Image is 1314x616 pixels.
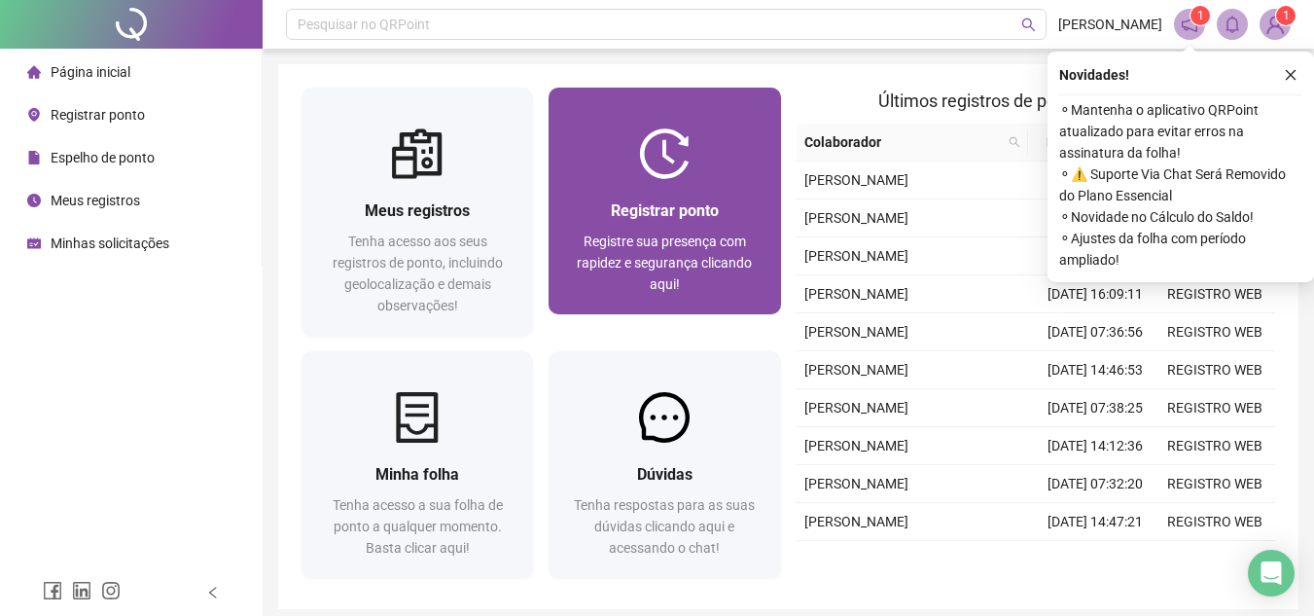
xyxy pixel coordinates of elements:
[1058,14,1162,35] span: [PERSON_NAME]
[804,438,908,453] span: [PERSON_NAME]
[1021,18,1036,32] span: search
[1036,465,1155,503] td: [DATE] 07:32:20
[1036,389,1155,427] td: [DATE] 07:38:25
[804,514,908,529] span: [PERSON_NAME]
[1224,16,1241,33] span: bell
[804,400,908,416] span: [PERSON_NAME]
[804,476,908,491] span: [PERSON_NAME]
[51,150,155,165] span: Espelho de ponto
[577,234,752,292] span: Registre sua presença com rapidez e segurança clicando aqui!
[1036,199,1155,237] td: [DATE] 14:11:24
[27,194,41,207] span: clock-circle
[1283,9,1290,22] span: 1
[1155,503,1275,541] td: REGISTRO WEB
[804,286,908,302] span: [PERSON_NAME]
[1059,163,1302,206] span: ⚬ ⚠️ Suporte Via Chat Será Removido do Plano Essencial
[365,201,470,220] span: Meus registros
[1059,228,1302,271] span: ⚬ Ajustes da folha com período ampliado!
[549,351,780,578] a: DúvidasTenha respostas para as suas dúvidas clicando aqui e acessando o chat!
[1155,389,1275,427] td: REGISTRO WEB
[1181,16,1198,33] span: notification
[302,351,533,578] a: Minha folhaTenha acesso a sua folha de ponto a qualquer momento. Basta clicar aqui!
[206,586,220,599] span: left
[1155,275,1275,313] td: REGISTRO WEB
[1005,127,1024,157] span: search
[878,91,1192,111] span: Últimos registros de ponto sincronizados
[1261,10,1290,39] img: 88756
[1059,99,1302,163] span: ⚬ Mantenha o aplicativo QRPoint atualizado para evitar erros na assinatura da folha!
[804,248,908,264] span: [PERSON_NAME]
[1036,541,1155,579] td: [DATE] 07:33:09
[1155,465,1275,503] td: REGISTRO WEB
[1028,124,1144,162] th: Data/Hora
[549,88,780,314] a: Registrar pontoRegistre sua presença com rapidez e segurança clicando aqui!
[27,65,41,79] span: home
[1009,136,1020,148] span: search
[51,107,145,123] span: Registrar ponto
[1276,6,1296,25] sup: Atualize o seu contato no menu Meus Dados
[72,581,91,600] span: linkedin
[1248,550,1295,597] div: Open Intercom Messenger
[51,236,169,251] span: Minhas solicitações
[1036,162,1155,199] td: [DATE] 07:21:28
[1155,351,1275,389] td: REGISTRO WEB
[27,151,41,164] span: file
[302,88,533,336] a: Meus registrosTenha acesso aos seus registros de ponto, incluindo geolocalização e demais observa...
[574,497,755,556] span: Tenha respostas para as suas dúvidas clicando aqui e acessando o chat!
[804,131,1002,153] span: Colaborador
[1155,427,1275,465] td: REGISTRO WEB
[804,362,908,378] span: [PERSON_NAME]
[51,64,130,80] span: Página inicial
[27,236,41,250] span: schedule
[1059,64,1129,86] span: Novidades !
[101,581,121,600] span: instagram
[1155,313,1275,351] td: REGISTRO WEB
[1036,351,1155,389] td: [DATE] 14:46:53
[1036,131,1120,153] span: Data/Hora
[1155,541,1275,579] td: REGISTRO WEB
[804,172,908,188] span: [PERSON_NAME]
[1059,206,1302,228] span: ⚬ Novidade no Cálculo do Saldo!
[1036,237,1155,275] td: [DATE] 07:33:57
[1036,503,1155,541] td: [DATE] 14:47:21
[804,210,908,226] span: [PERSON_NAME]
[611,201,719,220] span: Registrar ponto
[375,465,459,484] span: Minha folha
[1197,9,1204,22] span: 1
[804,324,908,340] span: [PERSON_NAME]
[51,193,140,208] span: Meus registros
[27,108,41,122] span: environment
[1036,275,1155,313] td: [DATE] 16:09:11
[333,234,503,313] span: Tenha acesso aos seus registros de ponto, incluindo geolocalização e demais observações!
[1036,427,1155,465] td: [DATE] 14:12:36
[1036,313,1155,351] td: [DATE] 07:36:56
[1284,68,1297,82] span: close
[637,465,693,484] span: Dúvidas
[333,497,503,556] span: Tenha acesso a sua folha de ponto a qualquer momento. Basta clicar aqui!
[43,581,62,600] span: facebook
[1190,6,1210,25] sup: 1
